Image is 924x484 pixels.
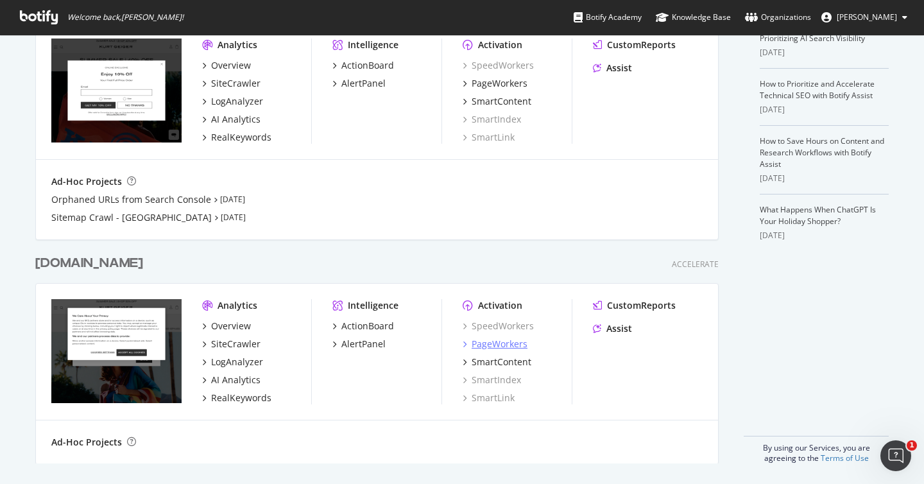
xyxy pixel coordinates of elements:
a: LogAnalyzer [202,95,263,108]
img: www.kurtgeiger.com [51,299,182,403]
a: SmartLink [463,131,515,144]
a: PageWorkers [463,338,527,350]
div: Ad-Hoc Projects [51,436,122,449]
div: Accelerate [672,259,719,270]
a: Assist [593,62,632,74]
div: By using our Services, you are agreeing to the [744,436,889,463]
a: CustomReports [593,299,676,312]
span: Jia Li [837,12,897,22]
div: Organizations [745,11,811,24]
div: [DATE] [760,173,889,184]
div: [DATE] [760,230,889,241]
a: AlertPanel [332,77,386,90]
a: LogAnalyzer [202,356,263,368]
div: Overview [211,59,251,72]
div: SiteCrawler [211,77,261,90]
a: CustomReports [593,39,676,51]
div: RealKeywords [211,392,271,404]
a: SmartContent [463,95,531,108]
a: How to Prioritize and Accelerate Technical SEO with Botify Assist [760,78,875,101]
a: AI Analytics [202,113,261,126]
a: RealKeywords [202,131,271,144]
div: SmartContent [472,356,531,368]
div: AI Analytics [211,113,261,126]
a: RealKeywords [202,392,271,404]
a: Terms of Use [821,453,869,463]
button: [PERSON_NAME] [811,7,918,28]
div: LogAnalyzer [211,356,263,368]
div: Assist [606,322,632,335]
div: Ad-Hoc Projects [51,175,122,188]
div: CustomReports [607,299,676,312]
div: Knowledge Base [656,11,731,24]
a: Assist [593,322,632,335]
a: SpeedWorkers [463,59,534,72]
div: RealKeywords [211,131,271,144]
a: What Happens When ChatGPT Is Your Holiday Shopper? [760,204,876,227]
a: SmartIndex [463,113,521,126]
div: AI Analytics [211,374,261,386]
a: ActionBoard [332,59,394,72]
a: [DATE] [220,194,245,205]
div: AlertPanel [341,77,386,90]
a: How to Save Hours on Content and Research Workflows with Botify Assist [760,135,884,169]
a: Orphaned URLs from Search Console [51,193,211,206]
div: Intelligence [348,299,398,312]
div: Activation [478,39,522,51]
span: 1 [907,440,917,451]
a: [DOMAIN_NAME] [35,254,148,273]
div: Analytics [218,39,257,51]
div: Intelligence [348,39,398,51]
div: [DOMAIN_NAME] [35,254,143,273]
img: www.kurtgeiger.us [51,39,182,143]
div: AlertPanel [341,338,386,350]
a: SiteCrawler [202,338,261,350]
a: SiteCrawler [202,77,261,90]
a: Sitemap Crawl - [GEOGRAPHIC_DATA] [51,211,212,224]
div: LogAnalyzer [211,95,263,108]
div: Activation [478,299,522,312]
a: PageWorkers [463,77,527,90]
span: Welcome back, [PERSON_NAME] ! [67,12,184,22]
a: SpeedWorkers [463,320,534,333]
iframe: Intercom live chat [880,440,911,471]
div: Analytics [218,299,257,312]
div: Overview [211,320,251,333]
div: PageWorkers [472,338,527,350]
div: [DATE] [760,104,889,116]
div: PageWorkers [472,77,527,90]
div: SiteCrawler [211,338,261,350]
div: Assist [606,62,632,74]
div: Botify Academy [574,11,642,24]
a: Overview [202,59,251,72]
a: SmartIndex [463,374,521,386]
a: [DATE] [221,212,246,223]
div: ActionBoard [341,59,394,72]
div: CustomReports [607,39,676,51]
a: AI Analytics [202,374,261,386]
a: Overview [202,320,251,333]
div: SmartContent [472,95,531,108]
a: ActionBoard [332,320,394,333]
a: SmartLink [463,392,515,404]
a: SmartContent [463,356,531,368]
a: AlertPanel [332,338,386,350]
div: [DATE] [760,47,889,58]
div: ActionBoard [341,320,394,333]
